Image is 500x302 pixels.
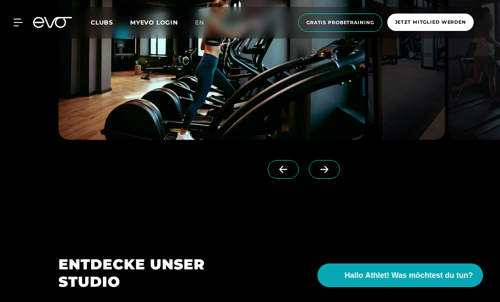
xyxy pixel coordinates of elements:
[344,270,473,281] span: Hallo Athlet! Was möchtest du tun?
[91,18,130,26] a: Clubs
[58,256,238,291] h2: ENTDECKE UNSER STUDIO
[395,19,466,26] span: Jetzt Mitglied werden
[91,19,113,26] span: Clubs
[296,14,385,32] a: Gratis Probetraining
[385,14,476,32] a: Jetzt Mitglied werden
[130,19,178,26] a: MYEVO LOGIN
[317,263,483,287] button: Hallo Athlet! Was möchtest du tun?
[195,18,214,28] a: en
[195,19,204,26] span: en
[306,19,374,26] span: Gratis Probetraining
